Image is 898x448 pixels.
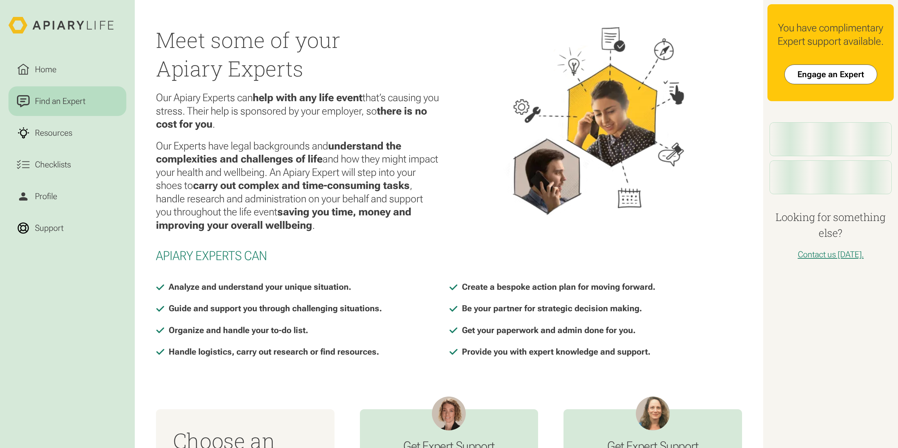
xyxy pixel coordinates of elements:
div: Create a bespoke action plan for moving forward. [462,281,655,294]
h2: Apiary Experts Can [156,248,742,264]
div: Checklists [33,158,73,171]
a: Engage an Expert [784,65,877,84]
div: Guide and support you through challenging situations. [169,302,382,315]
div: Analyze and understand your unique situation. [169,281,351,294]
div: Provide you with expert knowledge and support. [462,345,650,358]
strong: carry out complex and time-consuming tasks [193,179,410,191]
a: Checklists [8,150,126,179]
a: Find an Expert [8,86,126,116]
h2: Meet some of your Apiary Experts [156,25,441,82]
div: Resources [33,127,74,139]
a: Profile [8,182,126,211]
a: Contact us [DATE]. [798,250,864,259]
a: Home [8,55,126,84]
strong: help with any life event [253,91,362,104]
div: Profile [33,190,59,203]
div: Be your partner for strategic decision making. [462,302,642,315]
h4: Looking for something else? [767,209,894,241]
div: Get your paperwork and admin done for you. [462,324,635,337]
a: Resources [8,118,126,148]
strong: saving you time, money and improving your overall wellbeing [156,205,411,231]
p: Our Apiary Experts can that’s causing you stress. Their help is sponsored by your employer, so . [156,91,441,131]
div: You have complimentary Expert support available. [776,21,885,48]
a: Support [8,213,126,243]
div: Home [33,63,59,76]
div: Organize and handle your to-do list. [169,324,308,337]
p: Our Experts have legal backgrounds and and how they might impact your health and wellbeing. An Ap... [156,139,441,232]
div: Handle logistics, carry out research or find resources. [169,345,379,358]
div: Find an Expert [33,95,88,108]
div: Support [33,222,66,234]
